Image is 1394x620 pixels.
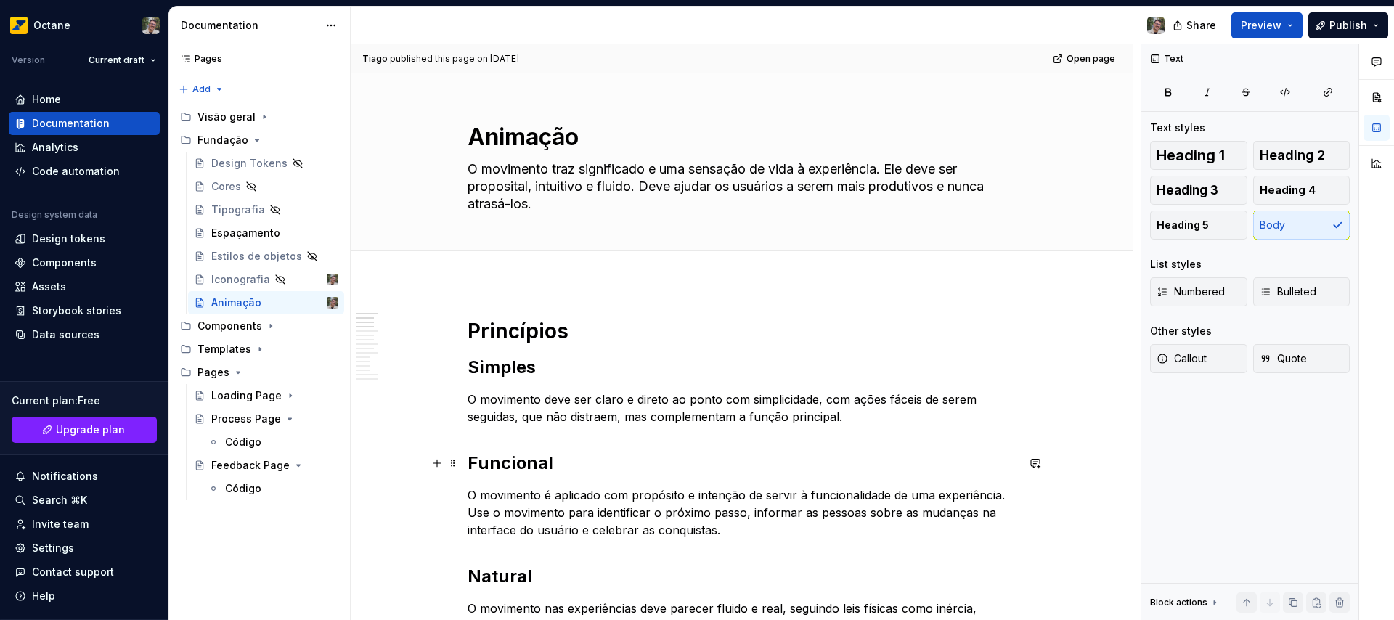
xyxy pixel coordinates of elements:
a: Invite team [9,513,160,536]
div: Estilos de objetos [211,249,302,264]
div: Pages [174,53,222,65]
textarea: O movimento traz significado e uma sensação de vida à experiência. Ele deve ser proposital, intui... [465,158,1014,216]
div: Design Tokens [211,156,288,171]
img: Tiago [142,17,160,34]
div: Home [32,92,61,107]
div: Pages [197,365,229,380]
span: Bulleted [1260,285,1316,299]
span: Preview [1241,18,1281,33]
h2: Funcional [468,452,1016,475]
button: Heading 4 [1253,176,1350,205]
div: Templates [197,342,251,356]
div: Storybook stories [32,303,121,318]
div: published this page on [DATE] [390,53,519,65]
button: Help [9,584,160,608]
a: Código [202,477,344,500]
div: Visão geral [197,110,256,124]
span: Quote [1260,351,1307,366]
span: Upgrade plan [56,423,125,437]
span: Numbered [1157,285,1225,299]
div: Components [174,314,344,338]
div: Fundação [197,133,248,147]
button: Preview [1231,12,1303,38]
div: Block actions [1150,597,1207,608]
div: Tipografia [211,203,265,217]
a: Upgrade plan [12,417,157,443]
button: Current draft [82,50,163,70]
span: Current draft [89,54,144,66]
div: Octane [33,18,70,33]
span: Heading 5 [1157,218,1209,232]
div: Loading Page [211,388,282,403]
button: Callout [1150,344,1247,373]
span: Heading 1 [1157,148,1225,163]
div: Código [225,435,261,449]
textarea: Animação [465,120,1014,155]
div: Design tokens [32,232,105,246]
img: Tiago [327,274,338,285]
h1: Princípios [468,318,1016,344]
div: Process Page [211,412,281,426]
div: Current plan : Free [12,393,157,408]
div: Text styles [1150,121,1205,135]
span: Heading 2 [1260,148,1325,163]
button: Notifications [9,465,160,488]
div: Feedback Page [211,458,290,473]
div: Fundação [174,129,344,152]
span: Add [192,83,211,95]
div: Pages [174,361,344,384]
button: Bulleted [1253,277,1350,306]
button: Search ⌘K [9,489,160,512]
a: Documentation [9,112,160,135]
button: Heading 2 [1253,141,1350,170]
img: Tiago [1147,17,1165,34]
div: Components [197,319,262,333]
a: Assets [9,275,160,298]
a: AnimaçãoTiago [188,291,344,314]
span: Heading 4 [1260,183,1316,197]
a: Process Page [188,407,344,431]
div: Espaçamento [211,226,280,240]
button: Quote [1253,344,1350,373]
div: Templates [174,338,344,361]
button: OctaneTiago [3,9,166,41]
div: Components [32,256,97,270]
div: Documentation [32,116,110,131]
a: Espaçamento [188,221,344,245]
img: e8093afa-4b23-4413-bf51-00cde92dbd3f.png [10,17,28,34]
button: Add [174,79,229,99]
button: Share [1165,12,1226,38]
div: Page tree [174,105,344,500]
div: Block actions [1150,592,1220,613]
a: Código [202,431,344,454]
span: Open page [1067,53,1115,65]
div: Contact support [32,565,114,579]
a: Analytics [9,136,160,159]
a: Estilos de objetos [188,245,344,268]
div: Code automation [32,164,120,179]
a: Storybook stories [9,299,160,322]
a: Open page [1048,49,1122,69]
div: Other styles [1150,324,1212,338]
a: Design Tokens [188,152,344,175]
span: Tiago [362,53,388,65]
a: Components [9,251,160,274]
a: Data sources [9,323,160,346]
div: Documentation [181,18,318,33]
button: Publish [1308,12,1388,38]
button: Contact support [9,560,160,584]
a: IconografiaTiago [188,268,344,291]
div: Cores [211,179,241,194]
div: Invite team [32,517,89,531]
a: Home [9,88,160,111]
div: Help [32,589,55,603]
a: Tipografia [188,198,344,221]
button: Numbered [1150,277,1247,306]
a: Settings [9,537,160,560]
div: Design system data [12,209,97,221]
div: Animação [211,295,261,310]
img: Tiago [327,297,338,309]
div: Search ⌘K [32,493,87,507]
button: Heading 1 [1150,141,1247,170]
div: Analytics [32,140,78,155]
